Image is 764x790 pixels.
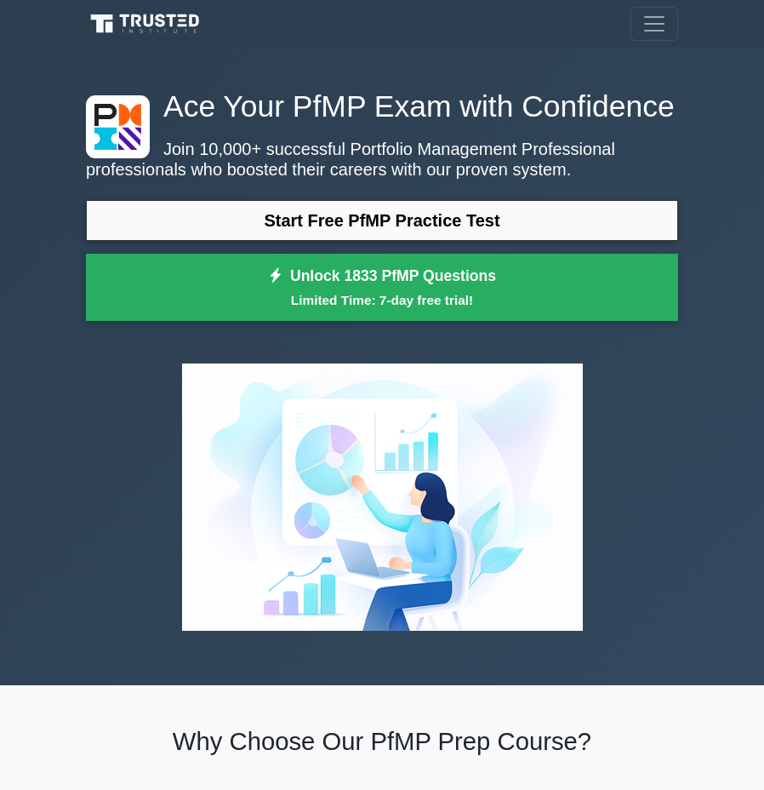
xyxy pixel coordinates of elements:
[86,726,678,756] h2: Why Choose Our PfMP Prep Course?
[168,350,596,644] img: Portfolio Management Professional Preview
[86,200,678,241] a: Start Free PfMP Practice Test
[86,254,678,322] a: Unlock 1833 PfMP QuestionsLimited Time: 7-day free trial!
[86,89,678,125] h1: Ace Your PfMP Exam with Confidence
[86,139,678,180] p: Join 10,000+ successful Portfolio Management Professional professionals who boosted their careers...
[107,290,657,310] small: Limited Time: 7-day free trial!
[630,7,678,41] button: Toggle navigation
